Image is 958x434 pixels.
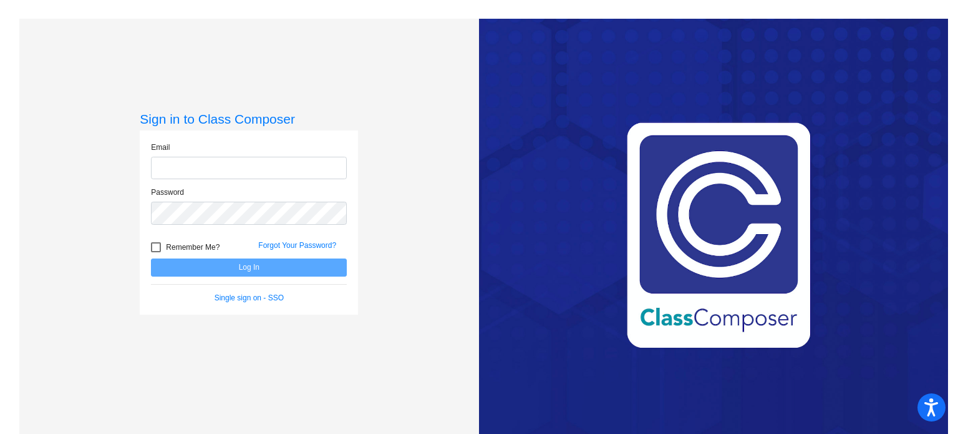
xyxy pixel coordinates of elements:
[140,111,358,127] h3: Sign in to Class Composer
[151,187,184,198] label: Password
[258,241,336,250] a: Forgot Your Password?
[215,293,284,302] a: Single sign on - SSO
[151,259,347,277] button: Log In
[166,240,220,255] span: Remember Me?
[151,142,170,153] label: Email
